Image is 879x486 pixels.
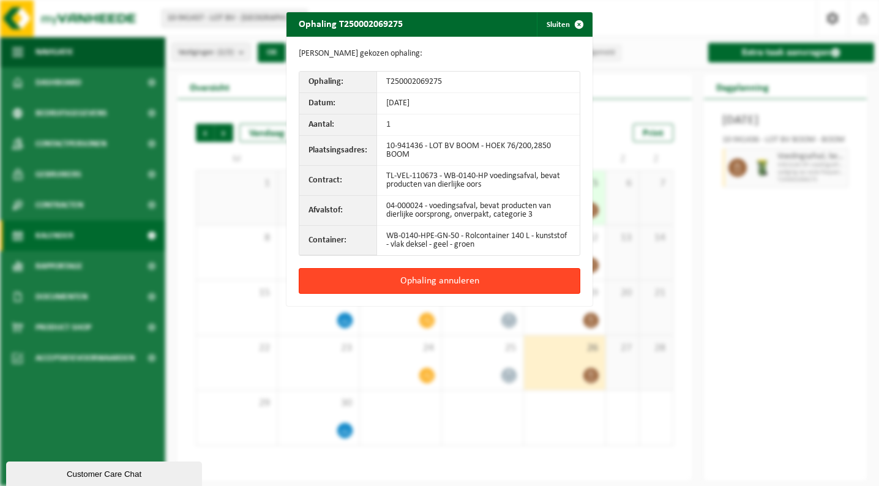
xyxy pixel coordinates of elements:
td: WB-0140-HPE-GN-50 - Rolcontainer 140 L - kunststof - vlak deksel - geel - groen [377,226,580,255]
th: Afvalstof: [299,196,377,226]
th: Container: [299,226,377,255]
td: 1 [377,114,580,136]
iframe: chat widget [6,459,204,486]
button: Ophaling annuleren [299,268,580,294]
th: Contract: [299,166,377,196]
button: Sluiten [537,12,591,37]
td: 04-000024 - voedingsafval, bevat producten van dierlijke oorsprong, onverpakt, categorie 3 [377,196,580,226]
th: Aantal: [299,114,377,136]
th: Datum: [299,93,377,114]
th: Plaatsingsadres: [299,136,377,166]
p: [PERSON_NAME] gekozen ophaling: [299,49,580,59]
th: Ophaling: [299,72,377,93]
td: TL-VEL-110673 - WB-0140-HP voedingsafval, bevat producten van dierlijke oors [377,166,580,196]
h2: Ophaling T250002069275 [286,12,415,36]
td: 10-941436 - LOT BV BOOM - HOEK 76/200,2850 BOOM [377,136,580,166]
td: [DATE] [377,93,580,114]
td: T250002069275 [377,72,580,93]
